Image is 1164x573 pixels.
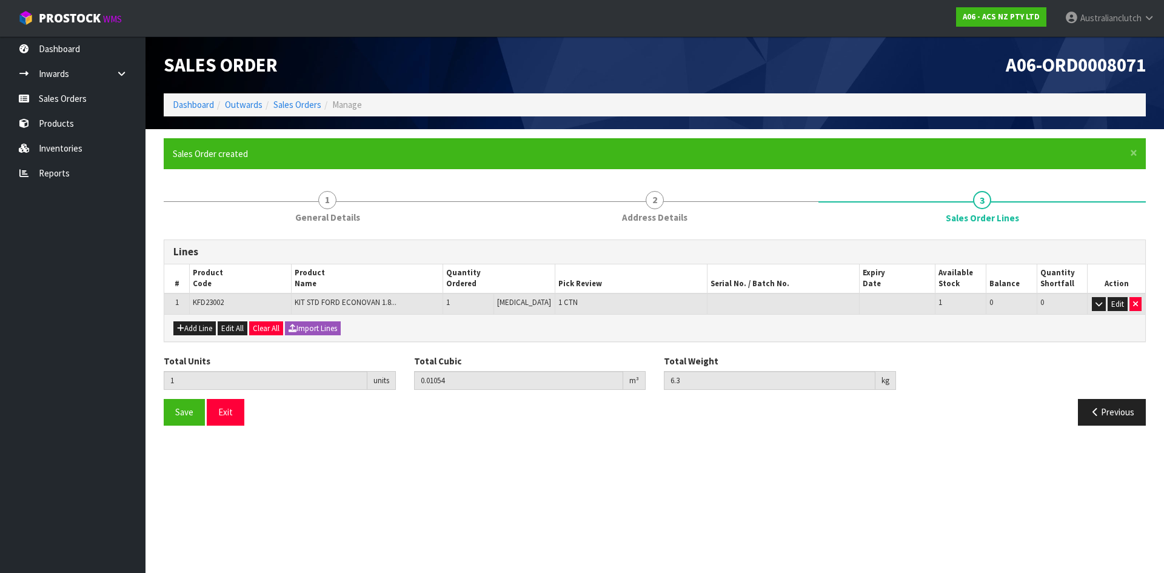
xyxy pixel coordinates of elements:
span: KFD23002 [193,297,224,307]
span: 2 [646,191,664,209]
label: Total Weight [664,355,718,367]
span: Address Details [622,211,687,224]
th: Quantity Shortfall [1037,264,1088,293]
div: kg [875,371,896,390]
h3: Lines [173,246,1136,258]
button: Previous [1078,399,1146,425]
span: KIT STD FORD ECONOVAN 1.8... [295,297,396,307]
input: Total Units [164,371,367,390]
button: Import Lines [285,321,341,336]
th: Balance [986,264,1037,293]
span: 3 [973,191,991,209]
th: Pick Review [555,264,707,293]
span: ProStock [39,10,101,26]
button: Add Line [173,321,216,336]
span: 1 [175,297,179,307]
span: Sales Order [164,53,278,77]
span: 1 [938,297,942,307]
span: A06-ORD0008071 [1006,53,1146,77]
th: Quantity Ordered [443,264,555,293]
span: Australianclutch [1080,12,1142,24]
img: cube-alt.png [18,10,33,25]
span: 1 [446,297,450,307]
input: Total Cubic [414,371,624,390]
label: Total Cubic [414,355,461,367]
a: Outwards [225,99,263,110]
th: Expiry Date [860,264,935,293]
span: 1 [318,191,336,209]
span: General Details [295,211,360,224]
button: Exit [207,399,244,425]
button: Edit All [218,321,247,336]
div: m³ [623,371,646,390]
a: Sales Orders [273,99,321,110]
th: Product Name [291,264,443,293]
strong: A06 - ACS NZ PTY LTD [963,12,1040,22]
input: Total Weight [664,371,875,390]
button: Clear All [249,321,283,336]
th: Product Code [190,264,291,293]
div: units [367,371,396,390]
span: [MEDICAL_DATA] [497,297,551,307]
button: Edit [1108,297,1128,312]
span: Save [175,406,193,418]
span: 0 [989,297,993,307]
span: 1 CTN [558,297,578,307]
span: × [1130,144,1137,161]
button: Save [164,399,205,425]
span: Sales Order created [173,148,248,159]
th: Action [1088,264,1145,293]
span: Manage [332,99,362,110]
span: Sales Order Lines [164,230,1146,435]
small: WMS [103,13,122,25]
label: Total Units [164,355,210,367]
span: 0 [1040,297,1044,307]
th: Available Stock [935,264,986,293]
th: Serial No. / Batch No. [707,264,860,293]
th: # [164,264,190,293]
span: Sales Order Lines [946,212,1019,224]
a: Dashboard [173,99,214,110]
